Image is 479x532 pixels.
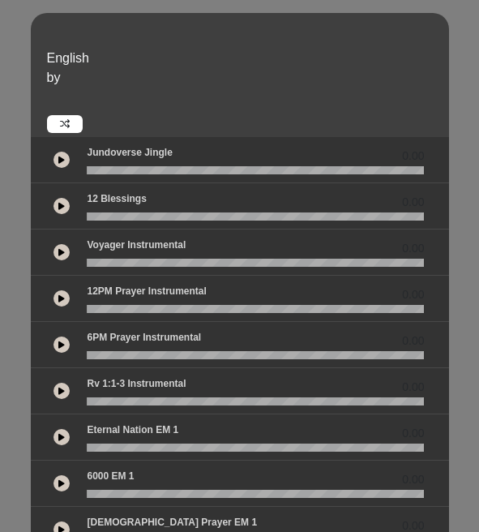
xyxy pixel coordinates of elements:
p: 6PM Prayer Instrumental [87,330,201,345]
p: 12PM Prayer Instrumental [87,284,206,298]
p: [DEMOGRAPHIC_DATA] prayer EM 1 [87,515,257,530]
p: Voyager Instrumental [87,238,186,252]
span: 0.00 [402,194,424,211]
p: Rv 1:1-3 Instrumental [87,376,186,391]
span: 0.00 [402,379,424,396]
span: by [47,71,61,84]
p: Eternal Nation EM 1 [87,423,178,437]
span: 0.00 [402,425,424,442]
span: 0.00 [402,286,424,303]
span: 0.00 [402,148,424,165]
p: English [47,49,445,68]
p: 12 Blessings [87,191,146,206]
span: 0.00 [402,332,424,350]
p: 6000 EM 1 [87,469,134,483]
span: 0.00 [402,471,424,488]
p: Jundoverse Jingle [87,145,172,160]
span: 0.00 [402,240,424,257]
